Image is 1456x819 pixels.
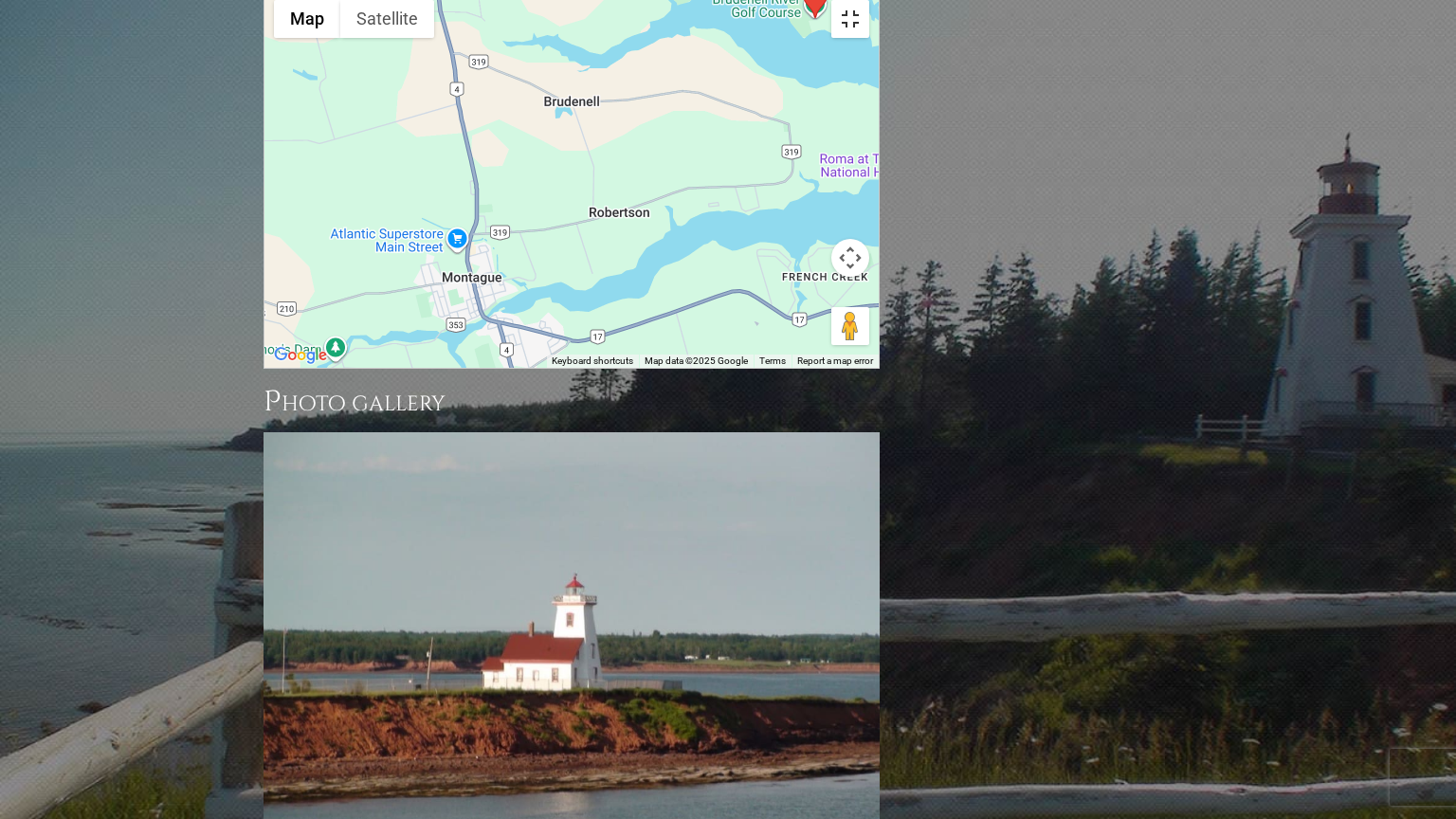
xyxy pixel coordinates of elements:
[831,307,869,345] button: Drag Pegman onto the map to open Street View
[269,343,332,368] a: Open this area in Google Maps (opens a new window)
[269,343,332,368] img: Google
[264,383,880,421] h3: Photo Gallery
[759,355,786,366] a: Terms (opens in new tab)
[831,239,869,277] button: Map camera controls
[797,355,873,366] a: Report a map error
[552,355,633,368] button: Keyboard shortcuts
[645,355,748,366] span: Map data ©2025 Google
